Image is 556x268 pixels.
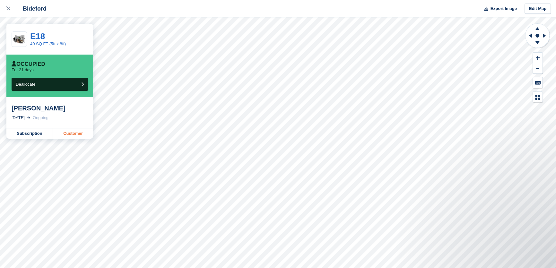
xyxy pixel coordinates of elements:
button: Zoom Out [533,63,543,74]
div: [DATE] [12,115,25,121]
img: 40-sqft-unit.jpg [12,34,27,45]
div: Bideford [17,5,47,13]
a: Customer [53,128,93,139]
a: E18 [30,31,45,41]
button: Deallocate [12,78,88,91]
div: Occupied [12,61,45,67]
div: [PERSON_NAME] [12,104,88,112]
span: Export Image [490,5,517,12]
button: Export Image [480,4,517,14]
a: Edit Map [525,4,551,14]
button: Zoom In [533,53,543,63]
button: Keyboard Shortcuts [533,77,543,88]
span: Deallocate [16,82,35,87]
p: For 21 days [12,67,34,73]
button: Map Legend [533,92,543,102]
img: arrow-right-light-icn-cde0832a797a2874e46488d9cf13f60e5c3a73dbe684e267c42b8395dfbc2abf.svg [27,117,30,119]
a: Subscription [6,128,53,139]
div: Ongoing [33,115,48,121]
a: 40 SQ FT (5ft x 8ft) [30,41,66,46]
